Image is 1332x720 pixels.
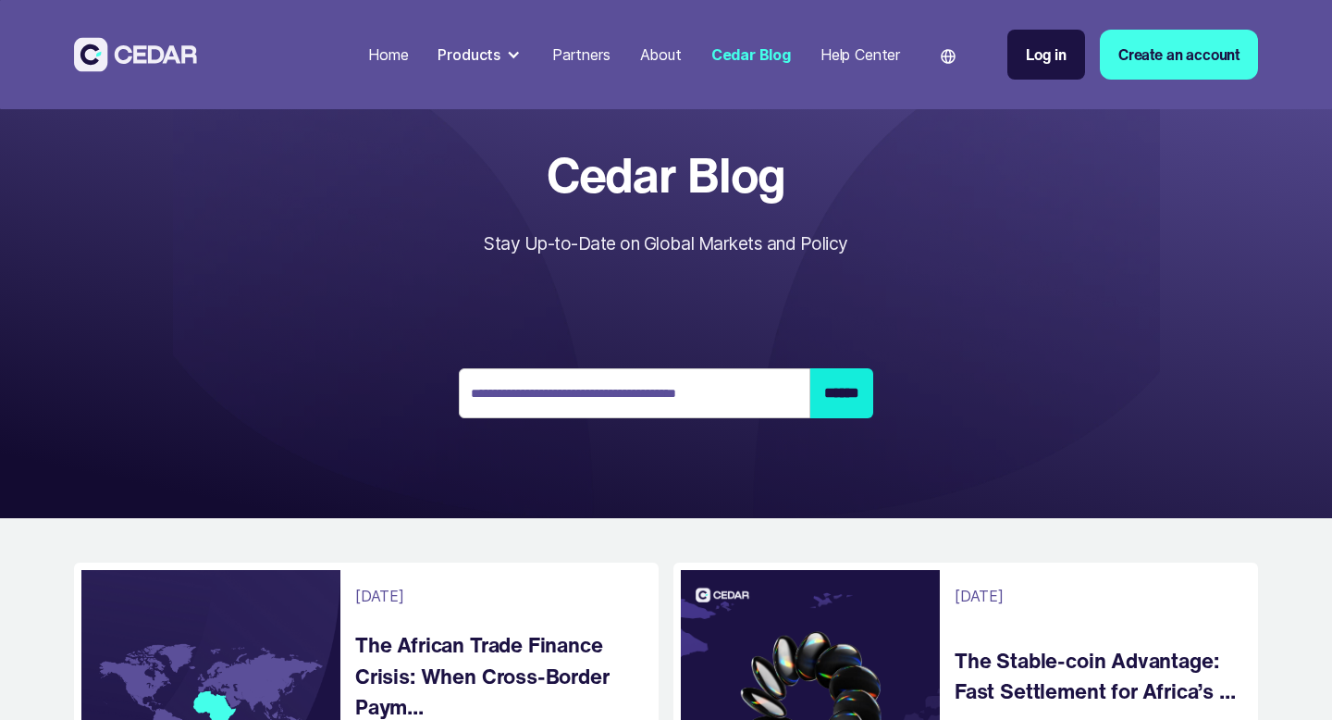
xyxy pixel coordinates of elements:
div: About [640,43,682,66]
a: About [633,34,689,75]
a: The Stable-coin Advantage: Fast Settlement for Africa’s ... [955,645,1239,707]
a: Help Center [813,34,907,75]
img: world icon [941,49,956,64]
div: Log in [1026,43,1067,66]
div: Products [438,43,500,66]
div: Products [430,36,530,73]
div: Partners [552,43,610,66]
a: Log in [1007,30,1085,80]
a: Create an account [1100,30,1258,80]
div: [DATE] [955,585,1004,607]
span: Cedar Blog [484,148,847,201]
div: [DATE] [355,585,404,607]
div: Help Center [820,43,900,66]
div: Cedar Blog [711,43,791,66]
a: Partners [545,34,618,75]
a: Cedar Blog [704,34,798,75]
div: Home [368,43,408,66]
a: Home [361,34,415,75]
span: Stay Up-to-Date on Global Markets and Policy [484,232,847,254]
